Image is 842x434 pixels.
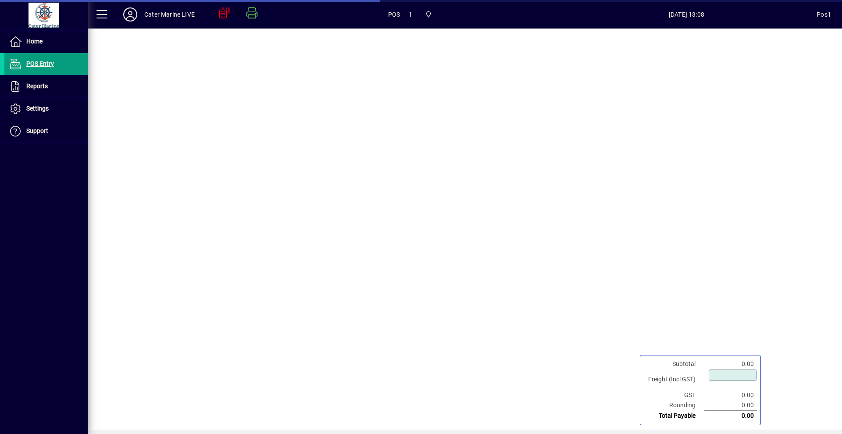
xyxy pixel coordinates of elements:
button: Profile [116,7,144,22]
span: Settings [26,105,49,112]
span: Reports [26,82,48,90]
span: POS Entry [26,60,54,67]
div: Cater Marine LIVE [144,7,195,22]
div: Pos1 [817,7,831,22]
td: 0.00 [704,411,757,421]
span: Support [26,127,48,134]
a: Reports [4,75,88,97]
a: Support [4,120,88,142]
span: POS [388,7,400,22]
a: Home [4,31,88,53]
td: Total Payable [644,411,704,421]
span: 1 [409,7,412,22]
td: 0.00 [704,400,757,411]
td: 0.00 [704,390,757,400]
td: 0.00 [704,359,757,369]
span: Home [26,38,43,45]
a: Settings [4,98,88,120]
td: Subtotal [644,359,704,369]
span: [DATE] 13:08 [556,7,817,22]
td: GST [644,390,704,400]
td: Freight (Incl GST) [644,369,704,390]
td: Rounding [644,400,704,411]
